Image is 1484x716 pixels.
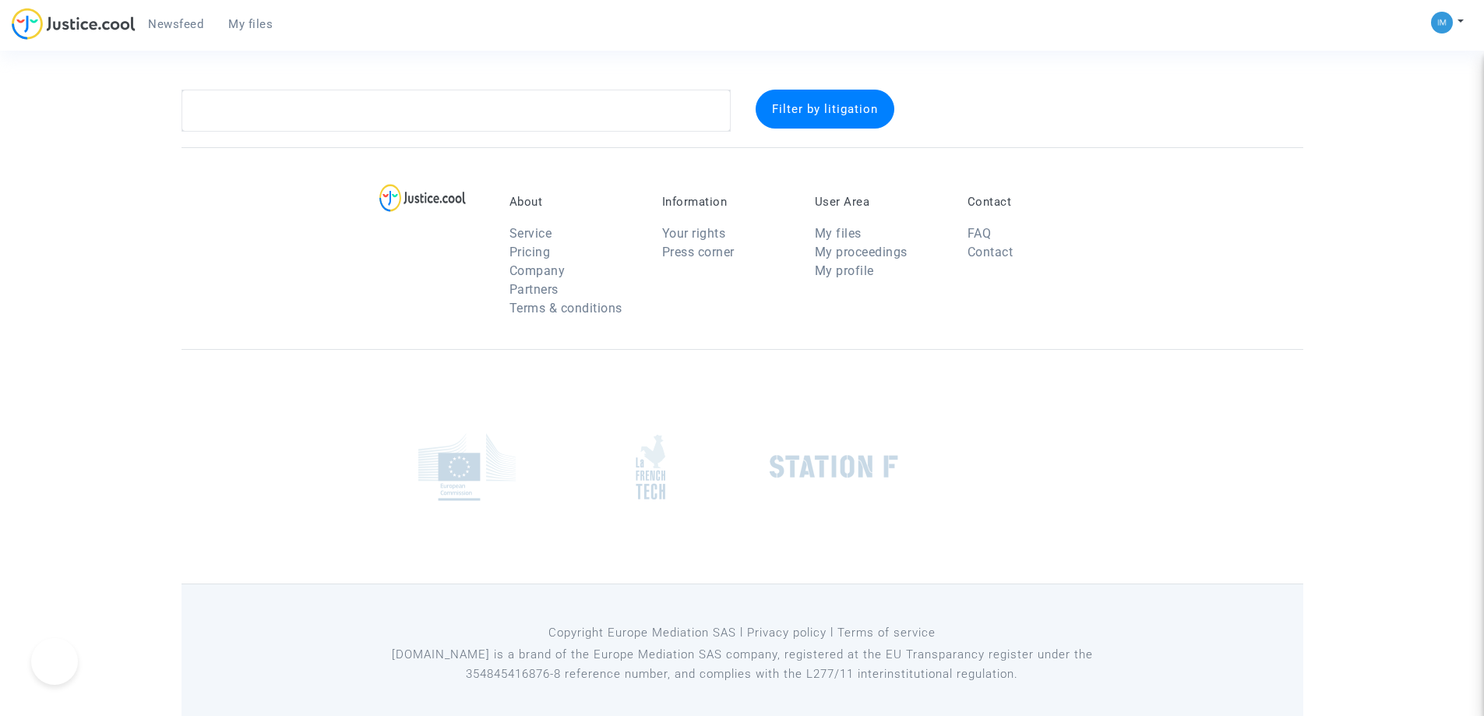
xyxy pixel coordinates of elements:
a: Service [509,226,552,241]
img: a105443982b9e25553e3eed4c9f672e7 [1431,12,1453,34]
p: Contact [968,195,1097,209]
a: My proceedings [815,245,908,259]
img: logo-lg.svg [379,184,466,212]
p: Information [662,195,791,209]
span: My files [228,17,273,31]
a: Partners [509,282,559,297]
a: FAQ [968,226,992,241]
a: Terms & conditions [509,301,622,316]
a: Your rights [662,226,726,241]
a: Contact [968,245,1013,259]
a: My files [815,226,862,241]
a: Newsfeed [136,12,216,36]
a: Company [509,263,566,278]
a: My files [216,12,285,36]
p: [DOMAIN_NAME] is a brand of the Europe Mediation SAS company, registered at the EU Transparancy r... [387,645,1097,684]
img: stationf.png [770,455,898,478]
p: User Area [815,195,944,209]
img: jc-logo.svg [12,8,136,40]
a: My profile [815,263,874,278]
a: Press corner [662,245,735,259]
a: Pricing [509,245,551,259]
img: europe_commision.png [418,433,516,501]
p: Copyright Europe Mediation SAS l Privacy policy l Terms of service [387,623,1097,643]
img: french_tech.png [636,434,665,500]
iframe: Help Scout Beacon - Open [31,638,78,685]
span: Newsfeed [148,17,203,31]
span: Filter by litigation [772,102,878,116]
p: About [509,195,639,209]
